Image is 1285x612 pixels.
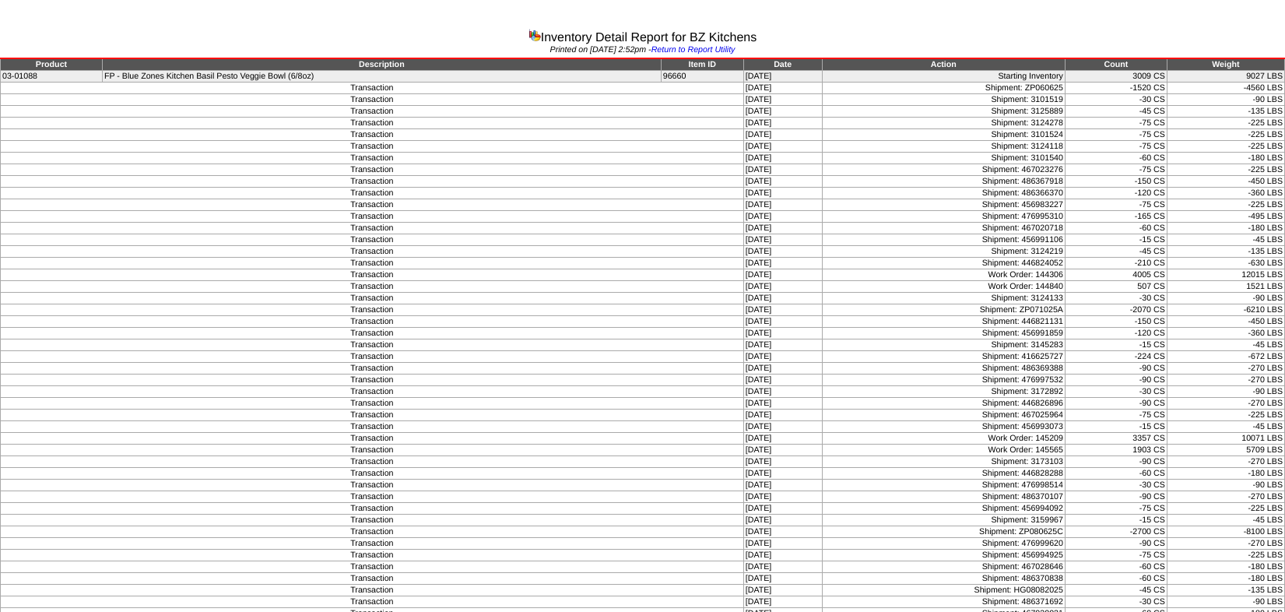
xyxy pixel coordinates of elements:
[1,328,744,339] td: Transaction
[1,94,744,106] td: Transaction
[822,339,1065,351] td: Shipment: 3145283
[1065,526,1167,538] td: -2700 CS
[1,433,744,445] td: Transaction
[1167,106,1284,118] td: -135 LBS
[743,526,822,538] td: [DATE]
[743,386,822,398] td: [DATE]
[822,269,1065,281] td: Work Order: 144306
[1167,94,1284,106] td: -90 LBS
[822,176,1065,188] td: Shipment: 486367918
[1065,538,1167,550] td: -90 CS
[822,456,1065,468] td: Shipment: 3173103
[1167,596,1284,608] td: -90 LBS
[1,71,103,83] td: 03-01088
[743,491,822,503] td: [DATE]
[1167,118,1284,129] td: -225 LBS
[743,246,822,258] td: [DATE]
[1167,550,1284,561] td: -225 LBS
[743,468,822,480] td: [DATE]
[1065,596,1167,608] td: -30 CS
[822,538,1065,550] td: Shipment: 476999620
[1167,83,1284,94] td: -4560 LBS
[651,45,736,55] a: Return to Report Utility
[1065,375,1167,386] td: -90 CS
[1167,211,1284,223] td: -495 LBS
[1167,515,1284,526] td: -45 LBS
[743,339,822,351] td: [DATE]
[1,223,744,234] td: Transaction
[743,363,822,375] td: [DATE]
[743,223,822,234] td: [DATE]
[1065,456,1167,468] td: -90 CS
[1,526,744,538] td: Transaction
[1167,538,1284,550] td: -270 LBS
[1,573,744,585] td: Transaction
[1,269,744,281] td: Transaction
[743,351,822,363] td: [DATE]
[1167,561,1284,573] td: -180 LBS
[1065,445,1167,456] td: 1903 CS
[1,561,744,573] td: Transaction
[1167,328,1284,339] td: -360 LBS
[822,550,1065,561] td: Shipment: 456994925
[822,304,1065,316] td: Shipment: ZP071025A
[1,596,744,608] td: Transaction
[822,526,1065,538] td: Shipment: ZP080625C
[1065,94,1167,106] td: -30 CS
[822,503,1065,515] td: Shipment: 456994092
[822,164,1065,176] td: Shipment: 467023276
[1065,188,1167,199] td: -120 CS
[661,71,743,83] td: 96660
[822,106,1065,118] td: Shipment: 3125889
[1167,339,1284,351] td: -45 LBS
[743,234,822,246] td: [DATE]
[822,246,1065,258] td: Shipment: 3124219
[1167,281,1284,293] td: 1521 LBS
[1065,328,1167,339] td: -120 CS
[1065,281,1167,293] td: 507 CS
[822,94,1065,106] td: Shipment: 3101519
[1065,106,1167,118] td: -45 CS
[1167,316,1284,328] td: -450 LBS
[822,328,1065,339] td: Shipment: 456991859
[822,585,1065,596] td: Shipment: HG08082025
[743,164,822,176] td: [DATE]
[1,363,744,375] td: Transaction
[1,468,744,480] td: Transaction
[1065,398,1167,410] td: -90 CS
[1,281,744,293] td: Transaction
[822,83,1065,94] td: Shipment: ZP060625
[743,375,822,386] td: [DATE]
[1065,258,1167,269] td: -210 CS
[1065,503,1167,515] td: -75 CS
[1065,585,1167,596] td: -45 CS
[1065,118,1167,129] td: -75 CS
[743,561,822,573] td: [DATE]
[743,199,822,211] td: [DATE]
[743,153,822,164] td: [DATE]
[822,58,1065,71] td: Action
[822,258,1065,269] td: Shipment: 446824052
[102,58,661,71] td: Description
[1167,433,1284,445] td: 10071 LBS
[1065,58,1167,71] td: Count
[822,515,1065,526] td: Shipment: 3159967
[743,410,822,421] td: [DATE]
[743,258,822,269] td: [DATE]
[1065,363,1167,375] td: -90 CS
[1065,153,1167,164] td: -60 CS
[1167,71,1284,83] td: 9027 LBS
[822,363,1065,375] td: Shipment: 486369388
[1,316,744,328] td: Transaction
[743,176,822,188] td: [DATE]
[1167,304,1284,316] td: -6210 LBS
[822,118,1065,129] td: Shipment: 3124278
[1065,176,1167,188] td: -150 CS
[1167,293,1284,304] td: -90 LBS
[743,538,822,550] td: [DATE]
[1,129,744,141] td: Transaction
[1167,375,1284,386] td: -270 LBS
[1065,83,1167,94] td: -1520 CS
[1065,491,1167,503] td: -90 CS
[1167,164,1284,176] td: -225 LBS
